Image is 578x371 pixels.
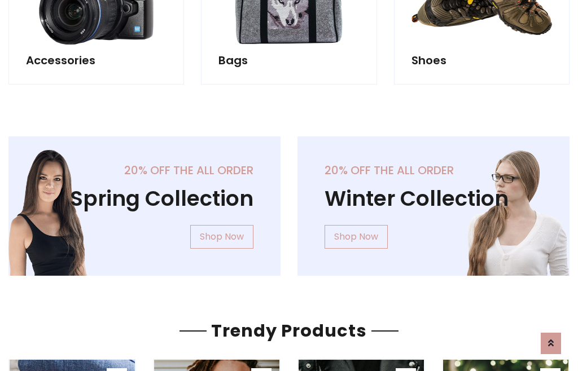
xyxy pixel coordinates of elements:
h5: 20% off the all order [325,164,542,177]
h5: 20% off the all order [36,164,253,177]
h5: Bags [218,54,359,67]
a: Shop Now [325,225,388,249]
h1: Winter Collection [325,186,542,211]
h5: Accessories [26,54,167,67]
a: Shop Now [190,225,253,249]
span: Trendy Products [207,319,371,343]
h5: Shoes [411,54,552,67]
h1: Spring Collection [36,186,253,211]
